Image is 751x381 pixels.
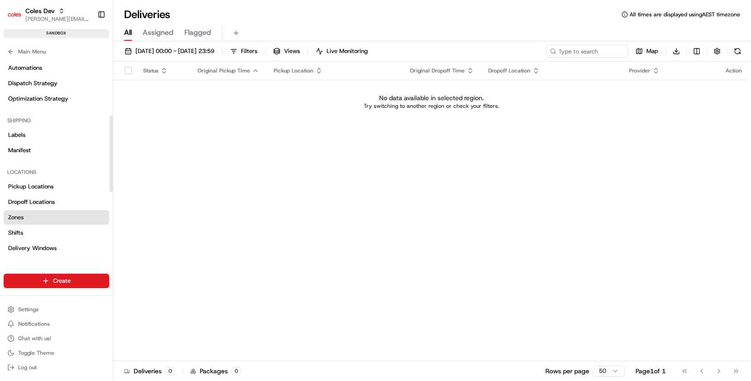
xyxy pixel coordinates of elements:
span: Toggle Theme [18,349,54,357]
div: sandbox [4,29,109,38]
span: Live Monitoring [327,47,368,55]
img: Nash [9,9,27,27]
p: Welcome 👋 [9,36,165,50]
h1: Deliveries [124,7,170,22]
button: Notifications [4,318,109,330]
div: Page 1 of 1 [635,367,666,376]
span: Pylon [90,153,110,160]
span: Log out [18,364,37,371]
span: Create [53,277,71,285]
a: Labels [4,128,109,142]
input: Clear [24,58,149,68]
div: 📗 [9,132,16,139]
span: Notifications [18,320,50,328]
button: Toggle Theme [4,347,109,359]
div: 💻 [77,132,84,139]
span: Main Menu [18,48,46,55]
img: 1736555255976-a54dd68f-1ca7-489b-9aae-adbdc363a1c4 [9,86,25,102]
span: [DATE] 00:00 - [DATE] 23:59 [135,47,214,55]
button: Refresh [731,45,744,58]
div: Action [726,67,742,74]
span: Map [646,47,658,55]
button: Main Menu [4,45,109,58]
div: 0 [165,367,175,375]
span: Knowledge Base [18,131,69,140]
button: Live Monitoring [312,45,372,58]
button: [PERSON_NAME][EMAIL_ADDRESS][DOMAIN_NAME] [25,15,90,23]
span: Original Dropoff Time [410,67,465,74]
span: All [124,27,132,38]
span: Dispatch Strategy [8,79,58,87]
span: All times are displayed using AEST timezone [630,11,740,18]
a: Pickup Locations [4,179,109,194]
a: Zones [4,210,109,225]
button: Filters [226,45,261,58]
a: Shifts [4,226,109,240]
a: Manifest [4,143,109,158]
span: Original Pickup Time [197,67,250,74]
a: Dispatch Strategy [4,76,109,91]
span: Labels [8,131,25,139]
span: Provider [629,67,650,74]
span: Pickup Location [274,67,313,74]
span: Dropoff Locations [8,198,55,206]
button: Start new chat [154,89,165,100]
button: Coles Dev [25,6,55,15]
img: Coles Dev [7,7,22,22]
span: Flagged [184,27,211,38]
span: Assigned [143,27,173,38]
span: Settings [18,306,39,313]
div: Shipping [4,113,109,128]
span: Zones [8,213,24,222]
button: Chat with us! [4,332,109,345]
span: Delivery Windows [8,244,57,252]
a: Optimization Strategy [4,92,109,106]
a: Delivery Windows [4,241,109,256]
div: Packages [190,367,241,376]
span: Chat with us! [18,335,51,342]
input: Type to search [546,45,628,58]
span: Dropoff Location [488,67,530,74]
button: Coles DevColes Dev[PERSON_NAME][EMAIL_ADDRESS][DOMAIN_NAME] [4,4,94,25]
button: Create [4,274,109,288]
span: Views [284,47,300,55]
span: Status [143,67,159,74]
span: Manifest [8,146,31,154]
span: Optimization Strategy [8,95,68,103]
div: Locations [4,165,109,179]
span: API Documentation [86,131,145,140]
p: No data available in selected region. [379,93,484,102]
div: Start new chat [31,86,149,95]
button: Log out [4,361,109,374]
span: Automations [8,64,42,72]
p: Try switching to another region or check your filters. [364,102,499,110]
span: Pickup Locations [8,183,53,191]
span: Filters [241,47,257,55]
p: Rows per page [545,367,589,376]
button: [DATE] 00:00 - [DATE] 23:59 [120,45,218,58]
a: 📗Knowledge Base [5,127,73,144]
div: Deliveries [124,367,175,376]
a: Automations [4,61,109,75]
div: 0 [231,367,241,375]
button: Views [269,45,304,58]
a: 💻API Documentation [73,127,149,144]
button: Map [631,45,662,58]
div: We're available if you need us! [31,95,115,102]
a: Dropoff Locations [4,195,109,209]
a: Powered byPylon [64,153,110,160]
span: Shifts [8,229,23,237]
button: Settings [4,303,109,316]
